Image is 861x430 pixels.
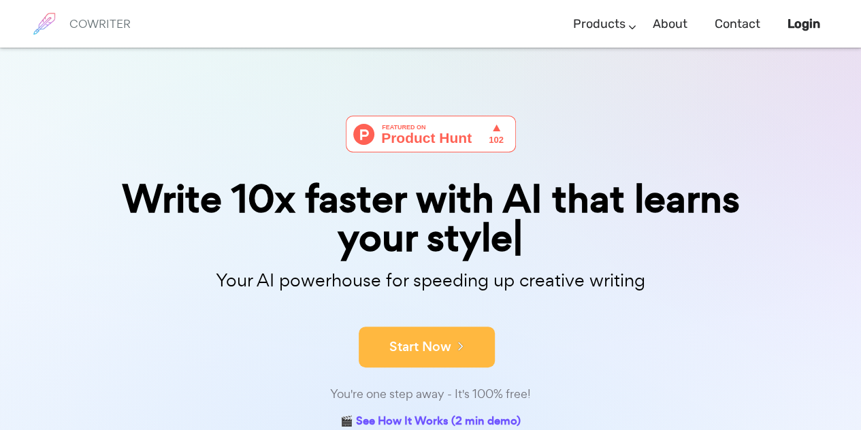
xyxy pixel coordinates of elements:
div: You're one step away - It's 100% free! [91,384,771,404]
img: Cowriter - Your AI buddy for speeding up creative writing | Product Hunt [346,116,516,152]
h6: COWRITER [69,18,131,30]
a: Contact [715,4,760,44]
p: Your AI powerhouse for speeding up creative writing [91,266,771,295]
a: Login [787,4,820,44]
button: Start Now [359,327,495,367]
div: Write 10x faster with AI that learns your style [91,180,771,257]
img: brand logo [27,7,61,41]
a: Products [573,4,626,44]
a: About [653,4,687,44]
b: Login [787,16,820,31]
